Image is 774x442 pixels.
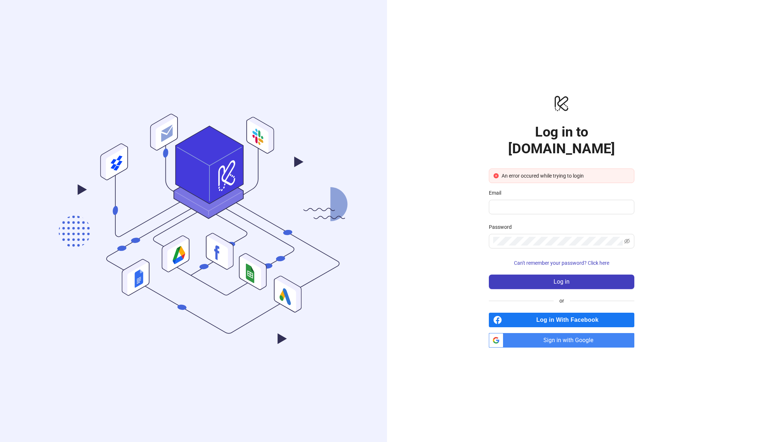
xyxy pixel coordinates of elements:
[554,297,570,305] span: or
[489,275,634,289] button: Log in
[506,333,634,348] span: Sign in with Google
[493,203,629,211] input: Email
[514,260,609,266] span: Can't remember your password? Click here
[489,257,634,269] button: Can't remember your password? Click here
[489,189,506,197] label: Email
[494,173,499,178] span: close-circle
[493,237,623,246] input: Password
[624,238,630,244] span: eye-invisible
[489,223,516,231] label: Password
[489,260,634,266] a: Can't remember your password? Click here
[505,313,634,327] span: Log in With Facebook
[554,279,570,285] span: Log in
[502,172,630,180] div: An error occured while trying to login
[489,333,634,348] a: Sign in with Google
[489,123,634,157] h1: Log in to [DOMAIN_NAME]
[489,313,634,327] a: Log in With Facebook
